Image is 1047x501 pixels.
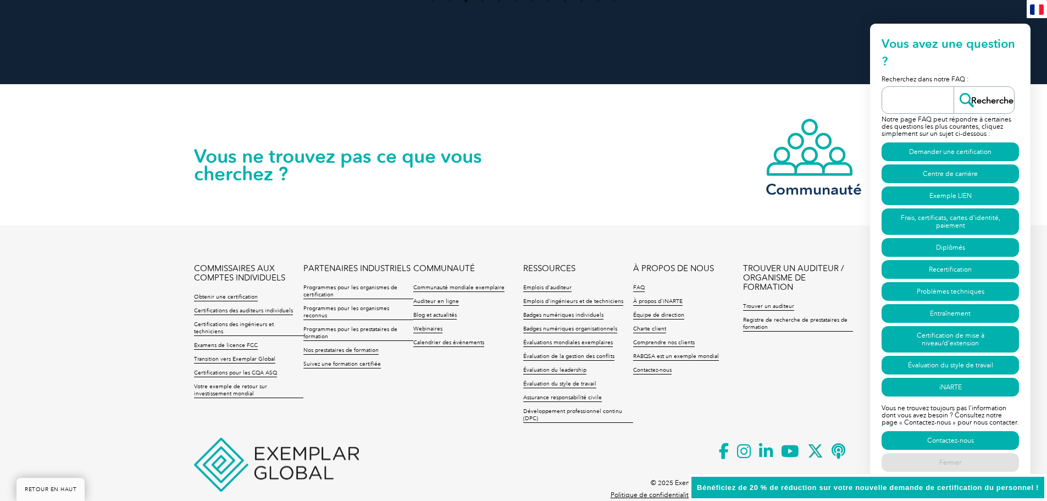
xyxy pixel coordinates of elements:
a: Charte client [633,326,666,333]
a: Auditeur en ligne [413,298,459,306]
a: Obtenir une certification [194,294,258,301]
font: Certifications des auditeurs individuels [194,307,293,314]
a: Évaluations mondiales exemplaires [523,339,613,347]
a: Programmes pour les organismes de certification [303,284,413,299]
font: Programmes pour les organismes reconnus [303,305,389,319]
font: Contactez-nous [633,367,672,373]
font: Trouver un auditeur [743,303,794,310]
a: À PROPOS DE NOUS [633,264,714,273]
a: Trouver un auditeur [743,303,794,311]
font: Auditeur en ligne [413,298,459,305]
img: Exemplaire mondial [194,438,359,492]
font: Vous avez une question ? [882,36,1015,69]
a: Certifications des auditeurs individuels [194,307,293,315]
font: Évaluations mondiales exemplaires [523,339,613,346]
a: Frais, certificats, cartes d'identité, paiement [882,208,1019,235]
font: COMMUNAUTÉ [413,263,475,273]
font: Charte client [633,326,666,332]
a: Assurance responsabilité civile [523,394,602,402]
font: PARTENAIRES INDUSTRIELS [303,263,411,273]
a: Programmes pour les organismes reconnus [303,305,413,320]
a: Certification de mise à niveau/d'extension [882,326,1019,353]
font: Comprendre nos clients [633,339,695,346]
font: Notre page FAQ peut répondre à certaines des questions les plus courantes, cliquez simplement sur... [882,115,1011,137]
font: Diplômés [936,244,965,251]
font: Badges numériques individuels [523,312,603,318]
font: Développement professionnel continu (DPC) [523,408,622,422]
a: RESSOURCES [523,264,575,273]
a: Communauté mondiale exemplaire [413,284,505,292]
font: Certifications pour les CQA ASQ [194,370,277,376]
font: Communauté [766,180,862,199]
font: Emplois d'auditeur [523,284,572,291]
font: iNARTE [939,383,962,391]
a: Centre de carrière [882,164,1019,183]
font: Évaluation de la gestion des conflits [523,353,614,360]
a: Transition vers Exemplar Global [194,356,275,364]
font: Webinaires [413,326,442,332]
font: Demander une certification [909,148,991,156]
a: Badges numériques individuels [523,312,603,320]
a: Problèmes techniques [882,282,1019,301]
font: Recertification [929,266,972,273]
font: À propos d'iNARTE [633,298,683,305]
font: RESSOURCES [523,263,575,273]
a: COMMISSAIRES AUX COMPTES INDIVIDUELS [194,264,304,283]
font: Certification de mise à niveau/d'extension [917,332,984,347]
font: Recherchez dans notre FAQ : [882,75,969,83]
a: Contactez-nous [633,367,672,375]
font: COMMISSAIRES AUX COMPTES INDIVIDUELS [194,263,285,283]
a: Emplois d'auditeur [523,284,572,292]
a: Calendrier des événements [413,339,484,347]
font: Nos prestataires de formation [303,347,379,354]
a: RETOUR EN HAUT [16,478,85,501]
a: Examens de licence FCC [194,342,258,350]
a: Votre exemple de retour sur investissement mondial [194,383,304,398]
font: Calendrier des événements [413,339,484,346]
a: Politique de confidentialité [611,491,693,499]
font: Évaluation du leadership [523,367,586,373]
font: Fermer [939,459,961,466]
a: FAQ [633,284,645,292]
a: Équipe de direction [633,312,684,320]
a: Programmes pour les prestataires de formation [303,326,413,341]
input: Recherche [954,87,1014,113]
a: Demander une certification [882,142,1019,161]
a: Registre de recherche de prestataires de formation [743,317,853,332]
font: RETOUR EN HAUT [25,486,76,493]
font: Programmes pour les organismes de certification [303,284,397,298]
font: Équipe de direction [633,312,684,318]
font: Examens de licence FCC [194,342,258,349]
font: Assurance responsabilité civile [523,394,602,401]
a: Badges numériques organisationnels [523,326,617,333]
font: Certifications des ingénieurs et techniciens [194,321,274,335]
a: iNARTE [882,378,1019,397]
font: Communauté mondiale exemplaire [413,284,505,291]
a: Certifications des ingénieurs et techniciens [194,321,304,336]
font: Entraînement [930,310,971,317]
font: Blog et actualités [413,312,457,318]
a: Diplômés [882,238,1019,257]
font: Contactez-nous [927,437,974,444]
a: Développement professionnel continu (DPC) [523,408,633,423]
a: Comprendre nos clients [633,339,695,347]
img: fr [1030,4,1044,15]
a: Évaluation du style de travail [523,381,596,388]
a: Suivez une formation certifiée [303,361,381,368]
a: Certifications pour les CQA ASQ [194,370,277,377]
font: Bénéficiez de 20 % de réduction sur votre nouvelle demande de certification du personnel ! [697,483,1039,492]
font: Évaluation du style de travail [908,361,993,369]
a: Évaluation du leadership [523,367,586,375]
font: Évaluation du style de travail [523,381,596,387]
a: Entraînement [882,304,1019,323]
font: Transition vers Exemplar Global [194,356,275,362]
font: Registre de recherche de prestataires de formation [743,317,847,331]
font: Centre de carrière [923,170,978,178]
a: PARTENAIRES INDUSTRIELS [303,264,411,273]
a: Contactez-nous [882,431,1019,450]
img: icon-community.webp [766,118,854,177]
a: Webinaires [413,326,442,333]
font: Emplois d'ingénieurs et de techniciens [523,298,623,305]
font: Frais, certificats, cartes d'identité, paiement [901,214,1000,229]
